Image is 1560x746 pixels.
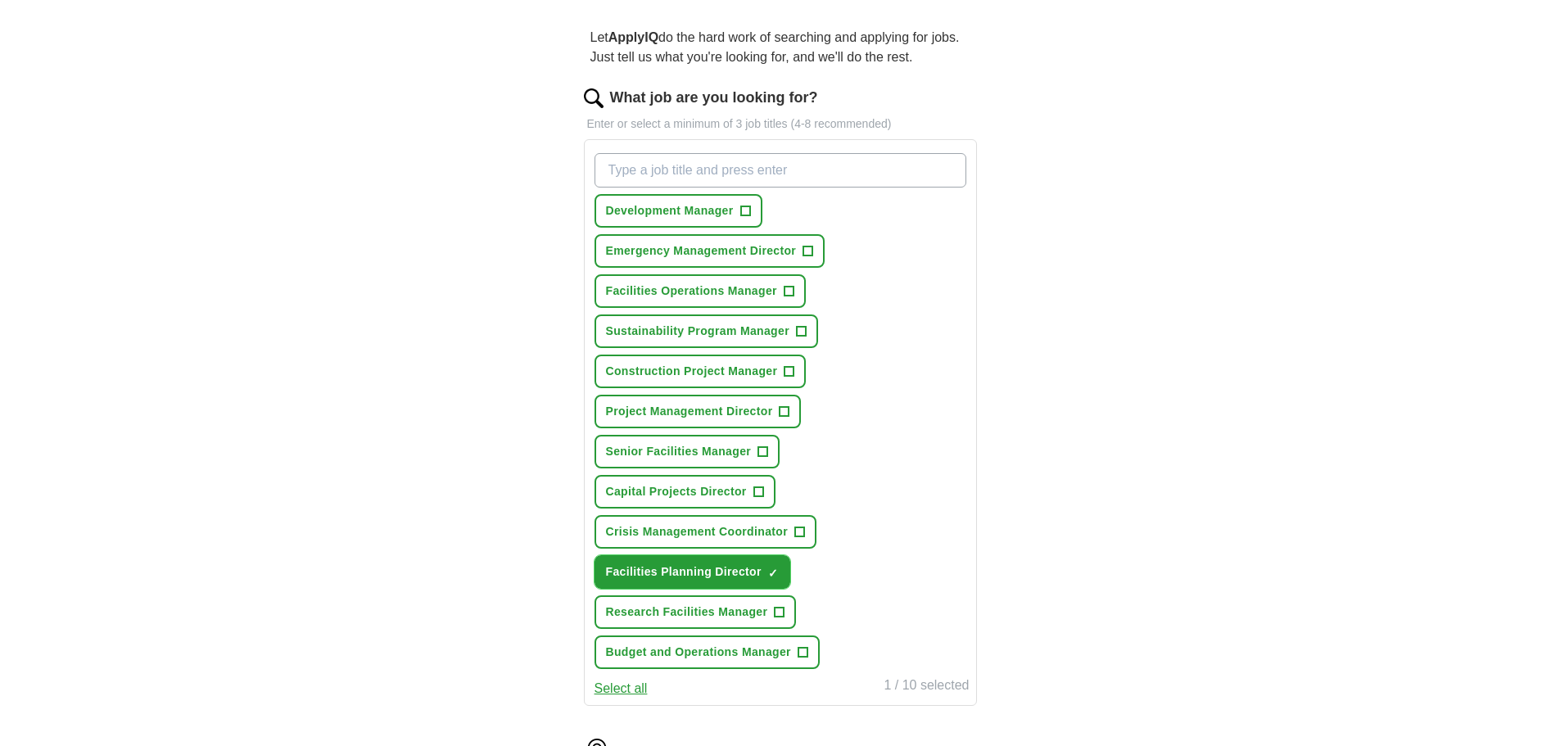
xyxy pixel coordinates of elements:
button: Emergency Management Director [595,234,825,268]
div: 1 / 10 selected [884,676,969,699]
button: Research Facilities Manager [595,595,797,629]
button: Development Manager [595,194,762,228]
button: Select all [595,679,648,699]
span: Construction Project Manager [606,363,778,380]
span: Crisis Management Coordinator [606,523,789,540]
button: Project Management Director [595,395,802,428]
img: search.png [584,88,604,108]
button: Budget and Operations Manager [595,635,820,669]
button: Facilities Planning Director✓ [595,555,790,589]
span: Budget and Operations Manager [606,644,791,661]
button: Sustainability Program Manager [595,314,818,348]
button: Senior Facilities Manager [595,435,780,468]
span: Sustainability Program Manager [606,323,789,340]
span: Project Management Director [606,403,773,420]
p: Let do the hard work of searching and applying for jobs. Just tell us what you're looking for, an... [584,21,977,74]
p: Enter or select a minimum of 3 job titles (4-8 recommended) [584,115,977,133]
span: Capital Projects Director [606,483,747,500]
label: What job are you looking for? [610,87,818,109]
span: Emergency Management Director [606,242,797,260]
button: Construction Project Manager [595,355,807,388]
span: ✓ [768,567,778,580]
button: Crisis Management Coordinator [595,515,817,549]
span: Development Manager [606,202,734,219]
span: Facilities Operations Manager [606,283,777,300]
span: Senior Facilities Manager [606,443,752,460]
strong: ApplyIQ [608,30,658,44]
button: Capital Projects Director [595,475,775,509]
span: Research Facilities Manager [606,604,768,621]
span: Facilities Planning Director [606,563,762,581]
button: Facilities Operations Manager [595,274,806,308]
input: Type a job title and press enter [595,153,966,188]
